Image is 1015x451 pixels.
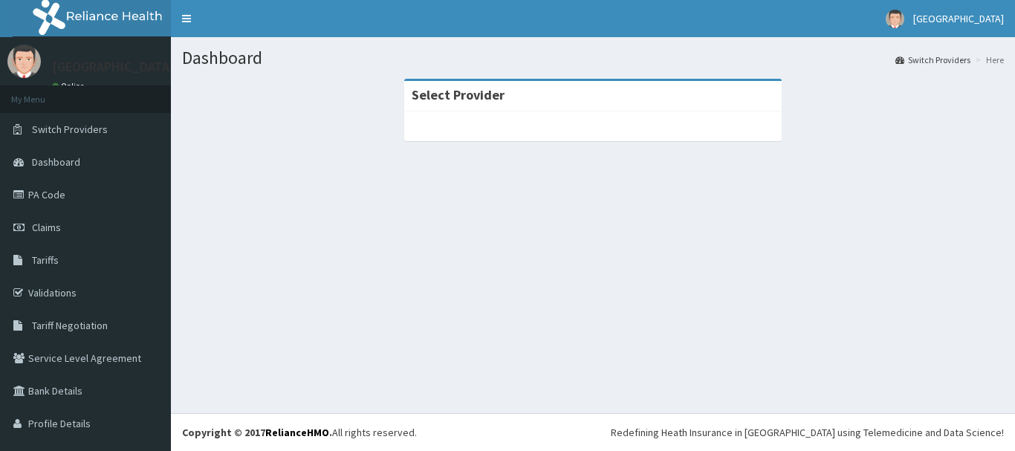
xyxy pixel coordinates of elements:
a: Switch Providers [895,53,970,66]
span: Switch Providers [32,123,108,136]
h1: Dashboard [182,48,1004,68]
span: Claims [32,221,61,234]
img: User Image [886,10,904,28]
span: [GEOGRAPHIC_DATA] [913,12,1004,25]
strong: Copyright © 2017 . [182,426,332,439]
p: [GEOGRAPHIC_DATA] [52,60,175,74]
footer: All rights reserved. [171,413,1015,451]
strong: Select Provider [412,86,505,103]
a: RelianceHMO [265,426,329,439]
span: Tariffs [32,253,59,267]
img: User Image [7,45,41,78]
div: Redefining Heath Insurance in [GEOGRAPHIC_DATA] using Telemedicine and Data Science! [611,425,1004,440]
li: Here [972,53,1004,66]
span: Tariff Negotiation [32,319,108,332]
span: Dashboard [32,155,80,169]
a: Online [52,81,88,91]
